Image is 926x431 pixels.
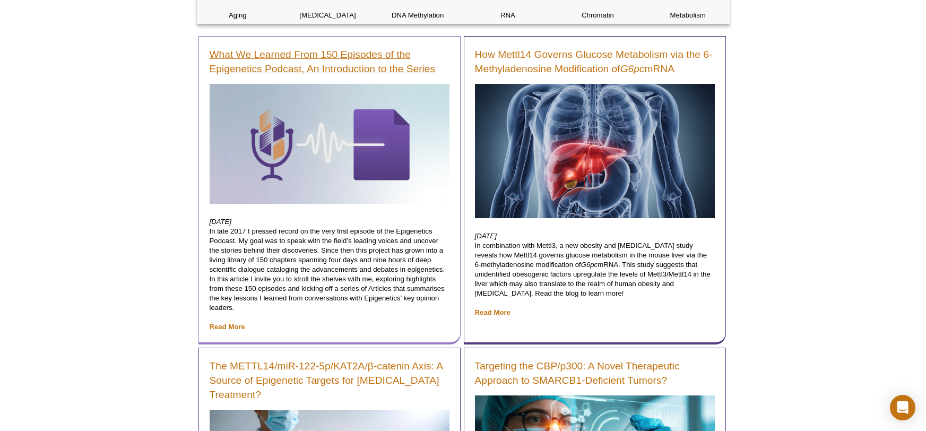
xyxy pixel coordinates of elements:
[210,323,245,331] a: Read More
[557,11,639,20] p: Chromatin
[475,232,497,240] em: [DATE]
[475,47,715,76] a: How Mettl14 Governs Glucose Metabolism via the 6-Methyladenosine Modification ofG6pcmRNA
[210,84,449,204] img: Podcast lessons
[210,218,232,226] em: [DATE]
[475,231,715,317] p: In combination with Mettl3, a new obesity and [MEDICAL_DATA] study reveals how Mettl14 governs gl...
[647,11,729,20] p: Metabolism
[377,11,459,20] p: DNA Methylation
[287,11,369,20] p: [MEDICAL_DATA]
[581,261,598,269] em: G6pc
[620,63,645,74] em: G6pc
[197,11,279,20] p: Aging
[210,47,449,76] a: What We Learned From 150 Episodes of the Epigenetics Podcast, An Introduction to the Series
[475,308,510,316] a: Read More
[475,359,715,387] a: Targeting the CBP/p300: A Novel Therapeutic Approach to SMARCB1-Deficient Tumors?
[475,84,715,219] img: Human liver
[466,11,549,20] p: RNA
[210,359,449,402] a: The METTL14/miR-122-5p/KAT2A/β-catenin Axis: A Source of Epigenetic Targets for [MEDICAL_DATA] Tr...
[890,395,915,420] div: Open Intercom Messenger
[210,217,449,332] p: In late 2017 I pressed record on the very first episode of the Epigenetics Podcast. My goal was t...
